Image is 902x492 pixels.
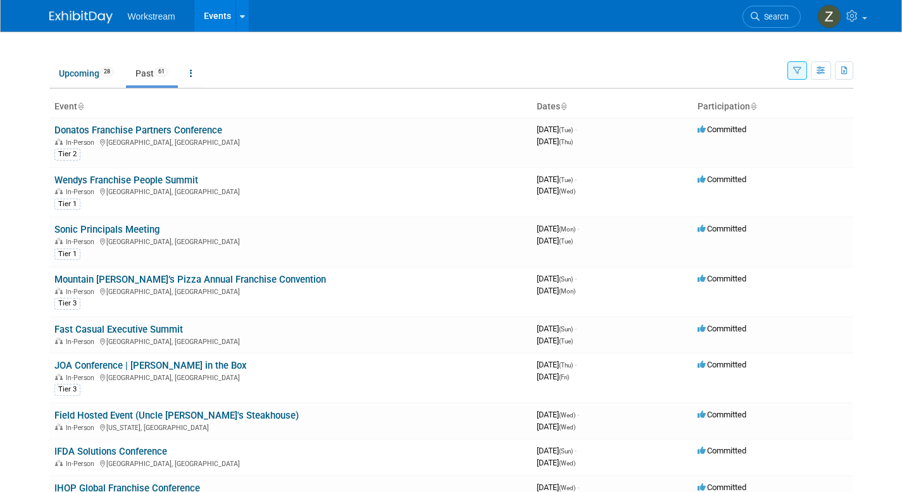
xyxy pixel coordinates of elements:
[126,61,178,85] a: Past61
[559,362,573,369] span: (Thu)
[698,274,746,283] span: Committed
[55,374,63,380] img: In-Person Event
[559,338,573,345] span: (Tue)
[559,424,575,431] span: (Wed)
[54,458,527,468] div: [GEOGRAPHIC_DATA], [GEOGRAPHIC_DATA]
[54,236,527,246] div: [GEOGRAPHIC_DATA], [GEOGRAPHIC_DATA]
[559,176,573,183] span: (Tue)
[54,360,247,371] a: JOA Conference | [PERSON_NAME] in the Box
[54,286,527,296] div: [GEOGRAPHIC_DATA], [GEOGRAPHIC_DATA]
[698,360,746,369] span: Committed
[128,11,175,22] span: Workstream
[559,484,575,491] span: (Wed)
[77,101,84,111] a: Sort by Event Name
[537,186,575,195] span: [DATE]
[54,274,326,285] a: Mountain [PERSON_NAME]’s Pizza Annual Franchise Convention
[577,224,579,233] span: -
[54,372,527,382] div: [GEOGRAPHIC_DATA], [GEOGRAPHIC_DATA]
[54,125,222,136] a: Donatos Franchise Partners Conference
[54,384,80,395] div: Tier 3
[559,138,573,145] span: (Thu)
[575,360,577,369] span: -
[559,226,575,233] span: (Mon)
[698,446,746,455] span: Committed
[54,149,80,160] div: Tier 2
[537,446,577,455] span: [DATE]
[817,4,841,28] img: Zakiyah Hanani
[575,446,577,455] span: -
[537,175,577,184] span: [DATE]
[559,412,575,419] span: (Wed)
[54,249,80,260] div: Tier 1
[537,224,579,233] span: [DATE]
[698,410,746,419] span: Committed
[66,460,98,468] span: In-Person
[698,483,746,492] span: Committed
[55,138,63,145] img: In-Person Event
[698,224,746,233] span: Committed
[760,12,789,22] span: Search
[66,424,98,432] span: In-Person
[54,422,527,432] div: [US_STATE], [GEOGRAPHIC_DATA]
[559,374,569,381] span: (Fri)
[559,326,573,333] span: (Sun)
[577,410,579,419] span: -
[49,11,113,23] img: ExhibitDay
[54,199,80,210] div: Tier 1
[537,422,575,431] span: [DATE]
[154,67,168,77] span: 61
[577,483,579,492] span: -
[55,338,63,344] img: In-Person Event
[54,175,198,186] a: Wendys Franchise People Summit
[575,125,577,134] span: -
[537,372,569,381] span: [DATE]
[66,238,98,246] span: In-Person
[537,324,577,333] span: [DATE]
[750,101,756,111] a: Sort by Participation Type
[49,96,532,118] th: Event
[537,137,573,146] span: [DATE]
[537,125,577,134] span: [DATE]
[66,138,98,147] span: In-Person
[698,324,746,333] span: Committed
[54,298,80,309] div: Tier 3
[55,238,63,244] img: In-Person Event
[537,286,575,295] span: [DATE]
[49,61,123,85] a: Upcoming28
[559,276,573,283] span: (Sun)
[532,96,692,118] th: Dates
[575,175,577,184] span: -
[54,410,299,421] a: Field Hosted Event (Uncle [PERSON_NAME]'s Steakhouse)
[54,137,527,147] div: [GEOGRAPHIC_DATA], [GEOGRAPHIC_DATA]
[537,274,577,283] span: [DATE]
[698,175,746,184] span: Committed
[55,288,63,294] img: In-Person Event
[559,448,573,455] span: (Sun)
[537,410,579,419] span: [DATE]
[537,236,573,245] span: [DATE]
[559,460,575,467] span: (Wed)
[537,360,577,369] span: [DATE]
[54,224,160,235] a: Sonic Principals Meeting
[575,324,577,333] span: -
[54,186,527,196] div: [GEOGRAPHIC_DATA], [GEOGRAPHIC_DATA]
[66,188,98,196] span: In-Person
[537,483,579,492] span: [DATE]
[559,126,573,133] span: (Tue)
[742,6,801,28] a: Search
[560,101,567,111] a: Sort by Start Date
[54,446,167,457] a: IFDA Solutions Conference
[575,274,577,283] span: -
[698,125,746,134] span: Committed
[537,336,573,345] span: [DATE]
[537,458,575,467] span: [DATE]
[559,288,575,295] span: (Mon)
[55,460,63,466] img: In-Person Event
[100,67,114,77] span: 28
[55,424,63,430] img: In-Person Event
[54,336,527,346] div: [GEOGRAPHIC_DATA], [GEOGRAPHIC_DATA]
[692,96,853,118] th: Participation
[559,188,575,195] span: (Wed)
[66,374,98,382] span: In-Person
[55,188,63,194] img: In-Person Event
